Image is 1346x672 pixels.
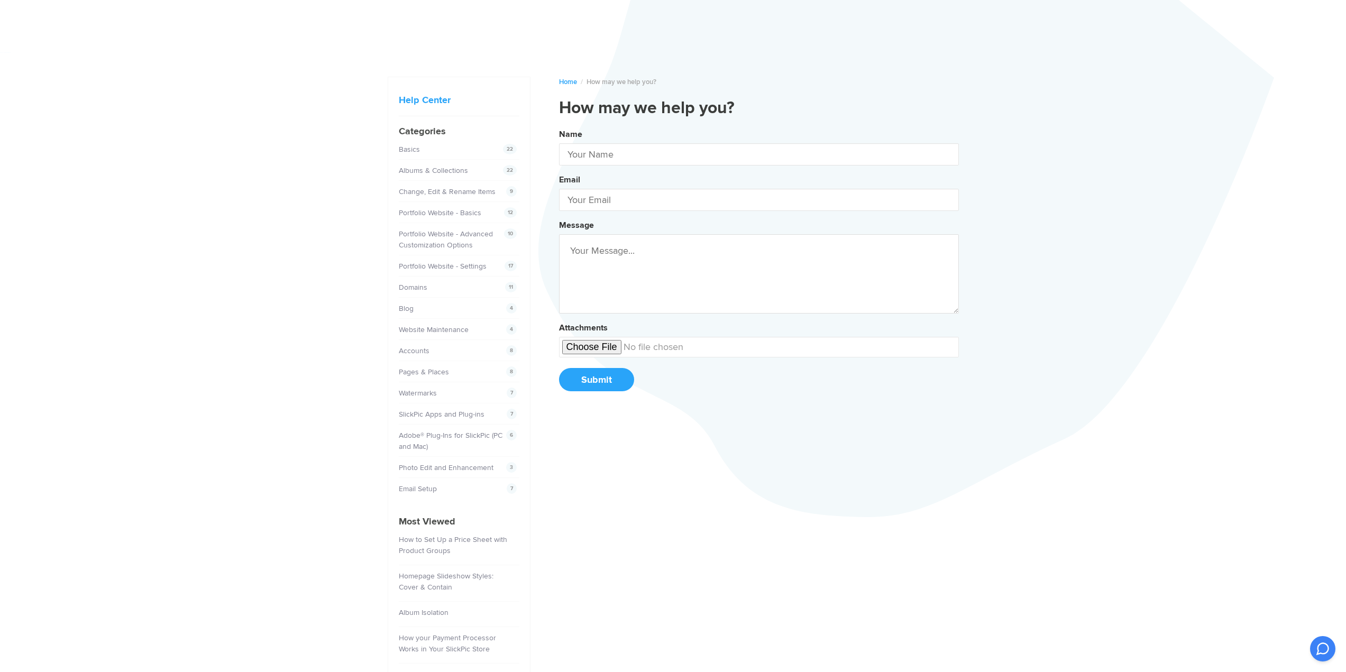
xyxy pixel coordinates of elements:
[399,262,487,271] a: Portfolio Website - Settings
[559,98,959,119] h1: How may we help you?
[506,303,517,314] span: 4
[506,186,517,197] span: 9
[559,78,577,86] a: Home
[506,345,517,356] span: 8
[507,409,517,419] span: 7
[505,261,517,271] span: 17
[506,366,517,377] span: 8
[399,208,481,217] a: Portfolio Website - Basics
[399,410,484,419] a: SlickPic Apps and Plug-ins
[399,283,427,292] a: Domains
[559,174,580,185] label: Email
[504,207,517,218] span: 12
[399,229,493,250] a: Portfolio Website - Advanced Customization Options
[399,463,493,472] a: Photo Edit and Enhancement
[559,125,959,402] button: NameEmailMessageAttachmentsSubmit
[559,220,594,231] label: Message
[399,608,448,617] a: Album Isolation
[399,389,437,398] a: Watermarks
[506,324,517,335] span: 4
[559,189,959,211] input: Your Email
[503,165,517,176] span: 22
[399,346,429,355] a: Accounts
[559,129,582,140] label: Name
[507,388,517,398] span: 7
[399,572,493,592] a: Homepage Slideshow Styles: Cover & Contain
[399,633,496,653] a: How your Payment Processor Works in Your SlickPic Store
[399,535,507,555] a: How to Set Up a Price Sheet with Product Groups
[503,144,517,154] span: 22
[559,337,959,357] input: undefined
[559,368,634,391] button: Submit
[507,483,517,494] span: 7
[559,143,959,165] input: Your Name
[399,145,420,154] a: Basics
[504,228,517,239] span: 10
[399,166,468,175] a: Albums & Collections
[399,187,496,196] a: Change, Edit & Rename Items
[505,282,517,292] span: 11
[587,78,656,86] span: How may we help you?
[399,94,451,106] a: Help Center
[399,484,437,493] a: Email Setup
[399,367,449,376] a: Pages & Places
[399,325,469,334] a: Website Maintenance
[399,514,519,529] h4: Most Viewed
[399,431,502,451] a: Adobe® Plug-Ins for SlickPic (PC and Mac)
[581,78,583,86] span: /
[559,323,608,333] label: Attachments
[506,462,517,473] span: 3
[399,124,519,139] h4: Categories
[506,430,517,440] span: 6
[399,304,414,313] a: Blog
